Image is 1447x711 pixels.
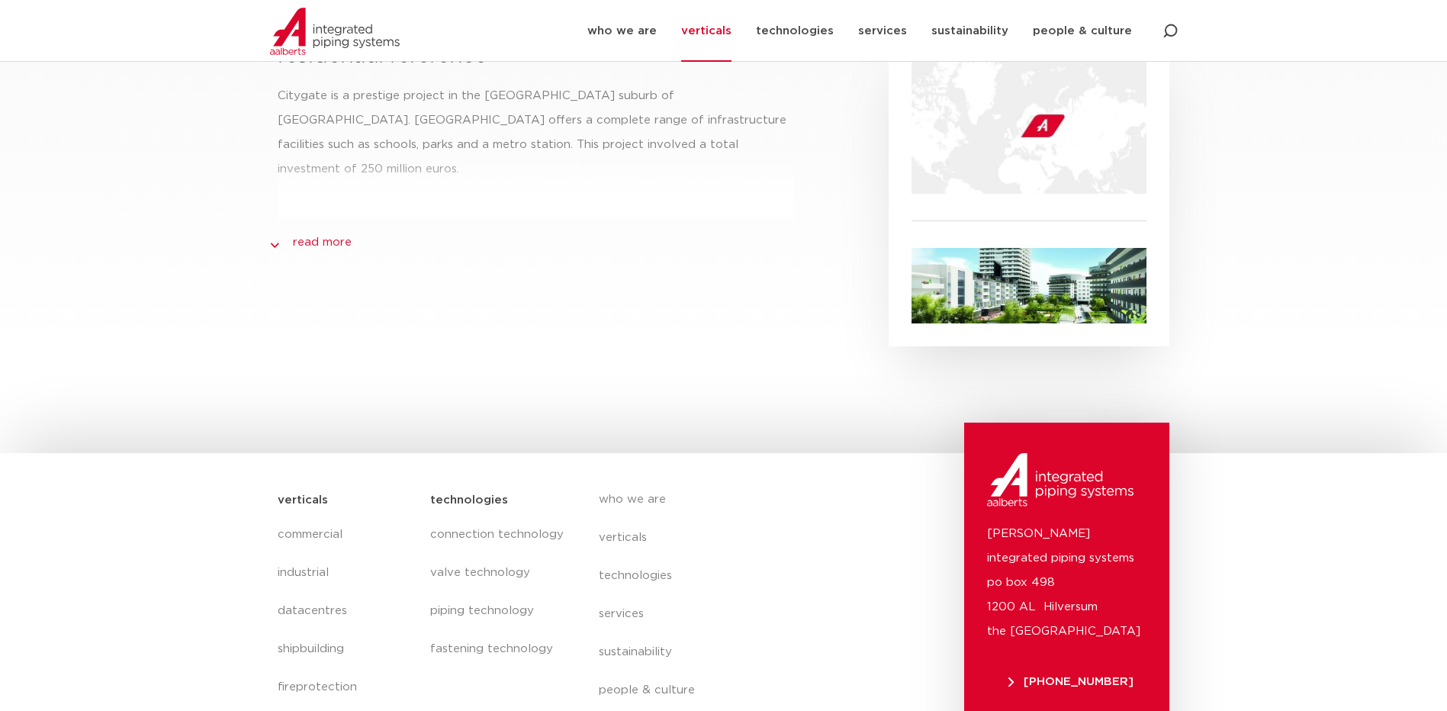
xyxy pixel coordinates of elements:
[293,233,352,252] a: read more
[987,676,1154,687] a: [PHONE_NUMBER]
[278,668,416,706] a: fireprotection
[599,633,878,671] a: sustainability
[430,488,508,513] h5: technologies
[599,481,878,519] a: who we are
[430,592,568,630] a: piping technology
[599,519,878,557] a: verticals
[278,84,795,182] p: Citygate is a prestige project in the [GEOGRAPHIC_DATA] suburb of [GEOGRAPHIC_DATA]. [GEOGRAPHIC_...
[430,630,568,668] a: fastening technology
[599,595,878,633] a: services
[430,516,568,668] nav: Menu
[278,516,416,554] a: commercial
[430,554,568,592] a: valve technology
[430,516,568,554] a: connection technology
[1008,676,1133,687] span: [PHONE_NUMBER]
[599,671,878,709] a: people & culture
[599,557,878,595] a: technologies
[278,554,416,592] a: industrial
[278,488,328,513] h5: verticals
[278,592,416,630] a: datacentres
[987,522,1146,644] p: [PERSON_NAME] integrated piping systems po box 498 1200 AL Hilversum the [GEOGRAPHIC_DATA]
[278,630,416,668] a: shipbuilding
